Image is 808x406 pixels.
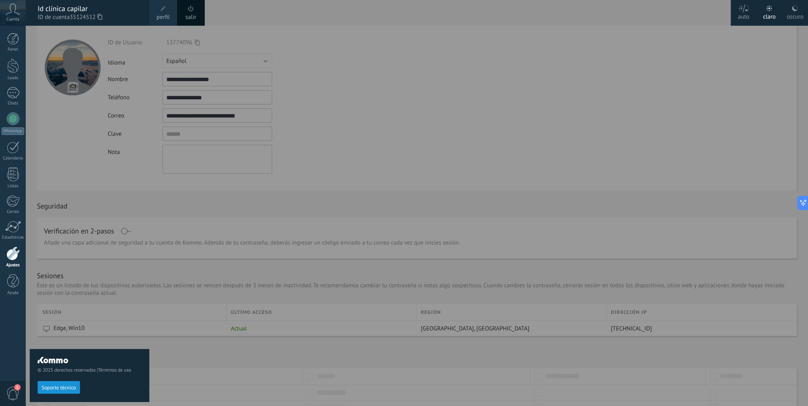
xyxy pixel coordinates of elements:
[2,47,25,52] div: Panel
[185,13,196,22] a: salir
[156,13,170,22] span: perfil
[2,76,25,81] div: Leads
[38,4,141,13] div: Id clínica capilar
[38,384,80,390] a: Soporte técnico
[2,290,25,296] div: Ayuda
[2,156,25,161] div: Calendario
[763,5,776,26] div: claro
[14,384,21,391] span: 1
[2,209,25,214] div: Correo
[70,13,102,22] span: 35124512
[38,367,141,373] span: © 2025 derechos reservados |
[6,17,19,22] span: Cuenta
[38,381,80,394] button: Soporte técnico
[2,263,25,268] div: Ajustes
[98,367,131,373] a: Términos de uso
[2,101,25,106] div: Chats
[38,13,141,22] span: ID de cuenta
[2,127,24,135] div: WhatsApp
[2,235,25,240] div: Estadísticas
[2,184,25,189] div: Listas
[738,5,749,26] div: auto
[787,5,803,26] div: oscuro
[42,385,76,391] span: Soporte técnico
